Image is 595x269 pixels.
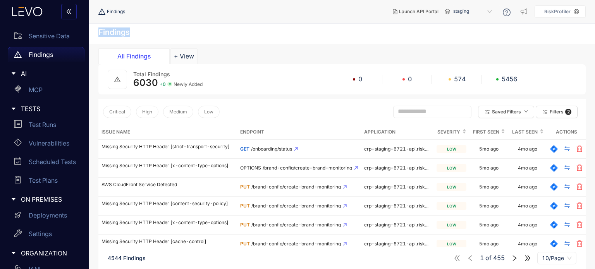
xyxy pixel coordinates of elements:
div: ON PREMISES [5,191,84,207]
th: Issue Name [98,125,237,140]
span: staging [453,5,494,18]
button: Medium [163,106,193,118]
span: PUT [240,241,250,247]
span: PUT [240,222,250,228]
span: Critical [109,109,125,115]
span: Low [204,109,213,115]
button: double-left [61,4,77,19]
span: TESTS [21,105,78,112]
span: 6030 [133,77,158,88]
span: crp-staging-6721-api.risk... [364,165,428,171]
span: swap [564,221,570,228]
span: 0 [408,75,412,82]
span: caret-right [11,250,16,256]
button: High [136,106,158,118]
span: caret-right [11,197,16,202]
button: Low [198,106,220,118]
p: Deployments [29,212,67,219]
div: 4mo ago [518,222,537,228]
span: Newly Added [174,82,203,87]
a: Settings [8,226,84,245]
button: Add tab [170,48,198,64]
span: 455 [493,255,505,262]
span: crp-staging-6721-api.risk... [364,146,428,152]
div: AI [5,65,84,82]
span: OPTIONS [240,165,261,171]
span: 4544 Findings [108,255,146,261]
div: 4mo ago [518,184,537,190]
span: /brand-config/create-brand-monitoring [263,165,352,171]
button: Filters 2 [536,106,578,118]
p: RiskProfiler [544,9,571,14]
span: /brand-config/create-brand-monitoring [251,203,341,209]
span: down [524,110,528,114]
p: MCP [29,86,43,93]
p: Settings [29,230,52,237]
span: 2 [565,109,571,115]
span: double-right [524,255,531,262]
span: Severity [437,128,461,136]
div: 5mo ago [479,165,499,171]
span: warning [114,76,120,82]
a: Test Runs [8,117,84,135]
div: low [437,202,466,210]
button: swap [558,219,576,231]
div: ORGANIZATION [5,245,84,261]
div: 5mo ago [479,184,499,190]
span: crp-staging-6721-api.risk... [364,241,428,247]
a: MCP [8,82,84,101]
th: Last Seen [508,125,547,140]
div: 4mo ago [518,146,537,152]
span: PUT [240,203,250,209]
span: warning [98,8,107,15]
p: Missing Security HTTP Header [content-security-policy] [101,201,234,206]
p: Vulnerabilities [29,140,69,147]
span: crp-staging-6721-api.risk... [364,222,428,228]
span: GET [240,146,249,152]
span: /brand-config/create-brand-monitoring [251,222,341,228]
p: Findings [29,51,53,58]
a: Vulnerabilities [8,135,84,154]
span: 10/Page [542,252,572,264]
p: Missing Security HTTP Header [strict-transport-security] [101,144,234,149]
p: Missing Security HTTP Header [cache-control] [101,239,234,244]
div: low [437,240,466,248]
span: swap [564,146,570,152]
div: 4mo ago [518,203,537,209]
span: 5456 [502,75,517,82]
span: /brand-config/create-brand-monitoring [251,184,341,190]
span: double-left [66,9,72,15]
span: Total Findings [133,71,170,77]
p: Test Runs [29,121,56,128]
button: swap [558,181,576,193]
span: First Seen [473,128,499,136]
h4: Findings [98,27,130,37]
div: TESTS [5,101,84,117]
div: All Findings [105,53,163,60]
span: /brand-config/create-brand-monitoring [251,241,341,247]
span: swap [564,202,570,209]
a: Scheduled Tests [8,154,84,173]
th: Endpoint [237,125,361,140]
span: 1 [480,255,484,262]
div: 5mo ago [479,222,499,228]
th: First Seen [469,125,508,140]
span: swap [564,183,570,190]
th: Severity [433,125,469,140]
span: + 0 [160,82,166,87]
th: Actions [547,125,586,140]
a: Sensitive Data [8,28,84,47]
button: swap [558,200,576,212]
a: Deployments [8,208,84,226]
div: 5mo ago [479,241,499,247]
button: Launch API Portal [387,5,445,18]
div: low [437,164,466,172]
span: warning [14,51,22,58]
p: Scheduled Tests [29,158,76,165]
span: PUT [240,184,250,190]
span: swap [564,164,570,171]
span: ON PREMISES [21,196,78,203]
span: swap [564,240,570,247]
span: Last Seen [511,128,538,136]
button: swap [558,162,576,174]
